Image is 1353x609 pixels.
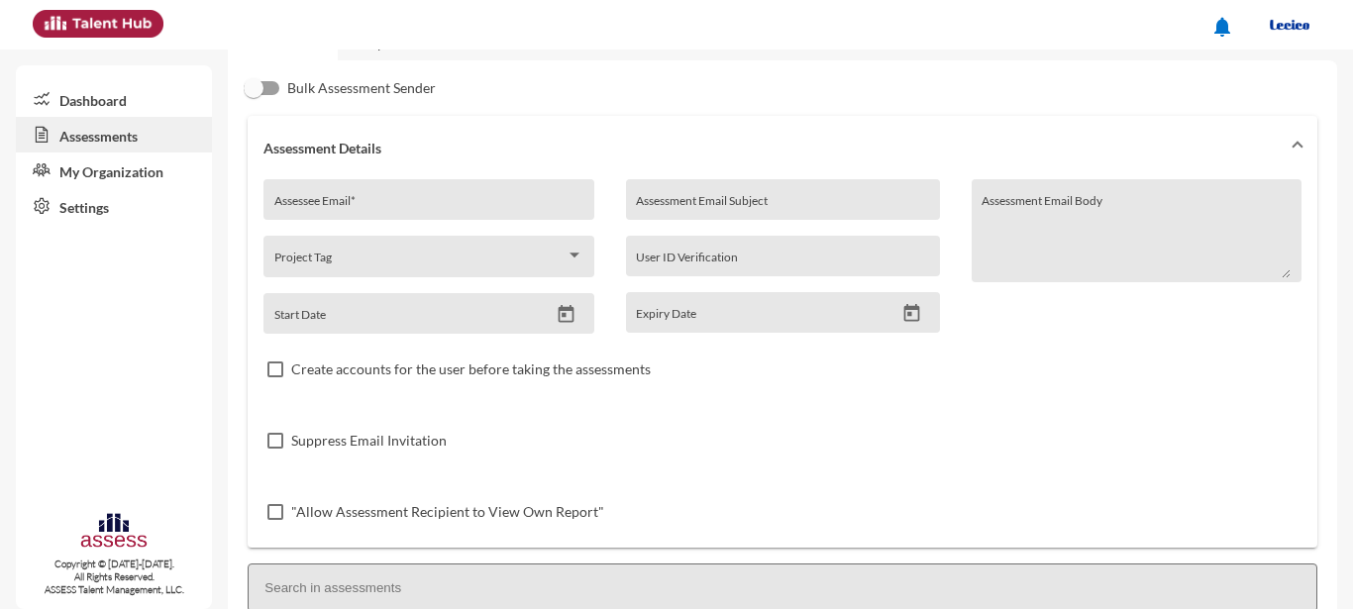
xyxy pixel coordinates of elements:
span: Suppress Email Invitation [291,429,447,453]
a: My Organization [16,152,212,188]
span: Bulk Assessment Sender [287,76,436,100]
a: Dashboard [16,81,212,117]
span: "Allow Assessment Recipient to View Own Report" [291,500,604,524]
mat-icon: notifications [1210,15,1234,39]
a: Assessments [16,117,212,152]
span: Create accounts for the user before taking the assessments [291,357,651,381]
p: Copyright © [DATE]-[DATE]. All Rights Reserved. ASSESS Talent Management, LLC. [16,558,212,596]
mat-expansion-panel-header: Assessment Details [248,116,1317,179]
img: assesscompany-logo.png [79,511,148,554]
button: Open calendar [549,304,583,325]
button: Open calendar [894,303,929,324]
div: Assessment Details [248,179,1317,548]
mat-panel-title: Assessment Details [263,140,1278,156]
a: Settings [16,188,212,224]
